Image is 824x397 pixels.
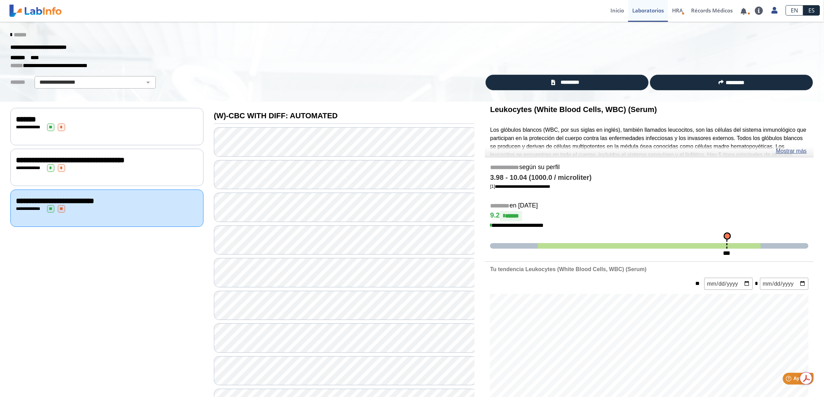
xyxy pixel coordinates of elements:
a: EN [786,5,803,16]
span: HRA [672,7,683,14]
b: Leukocytes (White Blood Cells, WBC) (Serum) [490,105,657,114]
p: Los glóbulos blancos (WBC, por sus siglas en inglés), también llamados leucocitos, son las célula... [490,126,808,184]
a: ES [803,5,820,16]
iframe: Help widget launcher [762,370,816,389]
b: Tu tendencia Leukocytes (White Blood Cells, WBC) (Serum) [490,266,646,272]
h4: 3.98 - 10.04 (1000.0 / microliter) [490,174,808,182]
h4: 9.2 [490,211,808,221]
a: Mostrar más [776,147,807,155]
b: (W)-CBC WITH DIFF: AUTOMATED [214,111,338,120]
input: mm/dd/yyyy [704,278,753,290]
a: [1] [490,184,550,189]
h5: en [DATE] [490,202,808,210]
h5: según su perfil [490,164,808,172]
input: mm/dd/yyyy [760,278,808,290]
